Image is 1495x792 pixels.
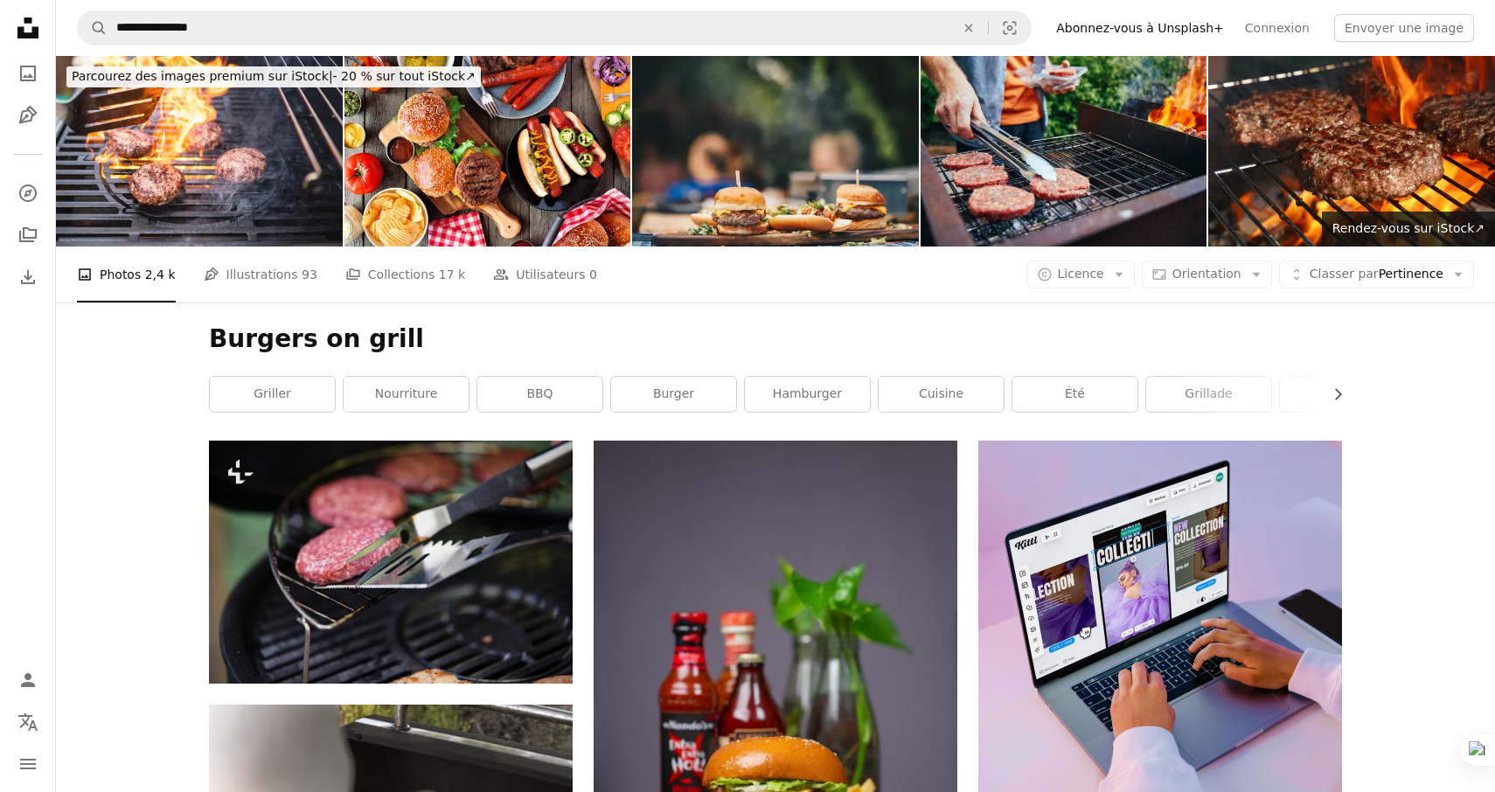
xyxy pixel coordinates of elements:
[1146,377,1271,412] a: grillade
[204,247,317,302] a: Illustrations 93
[302,265,317,284] span: 93
[989,11,1031,45] button: Recherche de visuels
[344,56,631,247] img: Scène de table de nourriture de BBQ d’été avec le hot-dog et le buffet de hamburger, la vue supér...
[210,377,335,412] a: griller
[78,11,108,45] button: Rechercher sur Unsplash
[10,705,45,740] button: Langue
[1058,267,1104,281] span: Licence
[611,377,736,412] a: burger
[1310,266,1443,283] span: Pertinence
[1027,261,1135,288] button: Licence
[1172,267,1241,281] span: Orientation
[1332,221,1485,235] span: Rendez-vous sur iStock ↗
[10,663,45,698] a: Connexion / S’inscrire
[493,247,597,302] a: Utilisateurs 0
[10,747,45,782] button: Menu
[10,218,45,253] a: Collections
[1310,267,1379,281] span: Classer par
[72,69,333,83] span: Parcourez des images premium sur iStock |
[1046,14,1234,42] a: Abonnez-vous à Unsplash+
[209,441,573,684] img: Un gros plan d’un barbecue avec des hamburgers dessus.
[632,56,919,247] img: Le dîner est servi.
[77,10,1032,45] form: Rechercher des visuels sur tout le site
[10,98,45,133] a: Illustrations
[1322,377,1342,412] button: faire défiler la liste vers la droite
[10,56,45,91] a: Photos
[1208,56,1495,247] img: Burger de boeuf pour hamburgers sur le gril de flamme
[1334,14,1474,42] button: Envoyer une image
[1279,261,1474,288] button: Classer parPertinence
[209,323,1342,355] h1: Burgers on grill
[879,377,1004,412] a: cuisine
[209,554,573,570] a: Un gros plan d’un barbecue avec des hamburgers dessus.
[344,377,469,412] a: nourriture
[1142,261,1272,288] button: Orientation
[10,176,45,211] a: Explorer
[1322,212,1495,247] a: Rendez-vous sur iStock↗
[345,247,465,302] a: Collections 17 k
[594,687,957,703] a: Burger et frites sur planche à découper en bois brun
[1234,14,1320,42] a: Connexion
[439,265,465,284] span: 17 k
[477,377,602,412] a: BBQ
[1280,377,1405,412] a: gri
[589,265,597,284] span: 0
[10,260,45,295] a: Historique de téléchargement
[921,56,1207,247] img: Photo d’un homme grillant des hamburgers pendant un barbecue
[949,11,988,45] button: Effacer
[56,56,343,247] img: Hamburgers cuisinant sur le BBQ
[1012,377,1137,412] a: été
[56,56,491,98] a: Parcourez des images premium sur iStock|- 20 % sur tout iStock↗
[66,66,481,87] div: - 20 % sur tout iStock ↗
[745,377,870,412] a: Hamburger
